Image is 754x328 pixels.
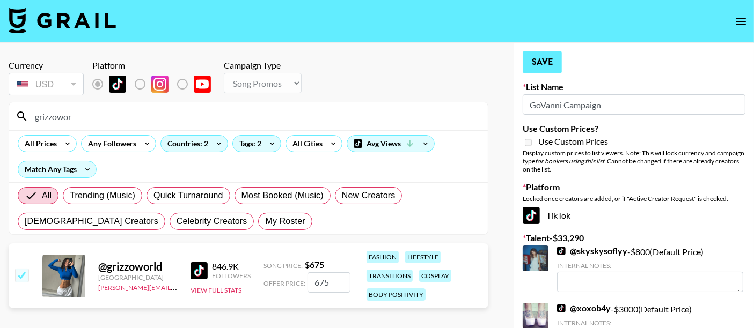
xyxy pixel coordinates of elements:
[161,136,228,152] div: Countries: 2
[557,303,611,314] a: @xoxob4y
[177,215,247,228] span: Celebrity Creators
[557,247,566,255] img: TikTok
[523,149,745,173] div: Display custom prices to list viewers. Note: This will lock currency and campaign type . Cannot b...
[523,51,562,73] button: Save
[212,272,251,280] div: Followers
[367,270,413,282] div: transitions
[523,123,745,134] label: Use Custom Prices?
[308,272,350,293] input: 675
[194,76,211,93] img: YouTube
[405,251,441,263] div: lifestyle
[419,270,451,282] div: cosplay
[98,273,178,281] div: [GEOGRAPHIC_DATA]
[98,260,178,273] div: @ grizzoworld
[523,207,745,224] div: TikTok
[730,11,752,32] button: open drawer
[25,215,158,228] span: [DEMOGRAPHIC_DATA] Creators
[11,75,82,94] div: USD
[523,207,540,224] img: TikTok
[523,81,745,92] label: List Name
[28,108,481,125] input: Search by User Name
[109,76,126,93] img: TikTok
[523,182,745,192] label: Platform
[18,161,96,177] div: Match Any Tags
[9,8,116,33] img: Grail Talent
[151,76,169,93] img: Instagram
[263,279,305,287] span: Offer Price:
[233,136,281,152] div: Tags: 2
[153,189,223,202] span: Quick Turnaround
[70,189,135,202] span: Trending (Music)
[263,262,303,270] span: Song Price:
[191,286,241,294] button: View Full Stats
[9,71,84,98] div: Remove selected talent to change your currency
[98,281,257,292] a: [PERSON_NAME][EMAIL_ADDRESS][DOMAIN_NAME]
[523,233,745,243] label: Talent - $ 33,290
[557,304,566,312] img: TikTok
[557,245,743,292] div: - $ 800 (Default Price)
[557,245,627,256] a: @skyskysoflyy
[367,288,426,301] div: body positivity
[557,262,743,270] div: Internal Notes:
[9,60,84,71] div: Currency
[557,319,743,327] div: Internal Notes:
[92,73,219,95] div: List locked to TikTok.
[18,136,59,152] div: All Prices
[92,60,219,71] div: Platform
[342,189,396,202] span: New Creators
[367,251,399,263] div: fashion
[523,195,745,203] div: Locked once creators are added, or if "Active Creator Request" is checked.
[538,136,608,147] span: Use Custom Prices
[535,157,604,165] em: for bookers using this list
[286,136,325,152] div: All Cities
[305,259,324,270] strong: $ 675
[212,261,251,272] div: 846.9K
[241,189,324,202] span: Most Booked (Music)
[347,136,434,152] div: Avg Views
[265,215,305,228] span: My Roster
[42,189,52,202] span: All
[191,262,208,279] img: TikTok
[224,60,302,71] div: Campaign Type
[82,136,138,152] div: Any Followers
